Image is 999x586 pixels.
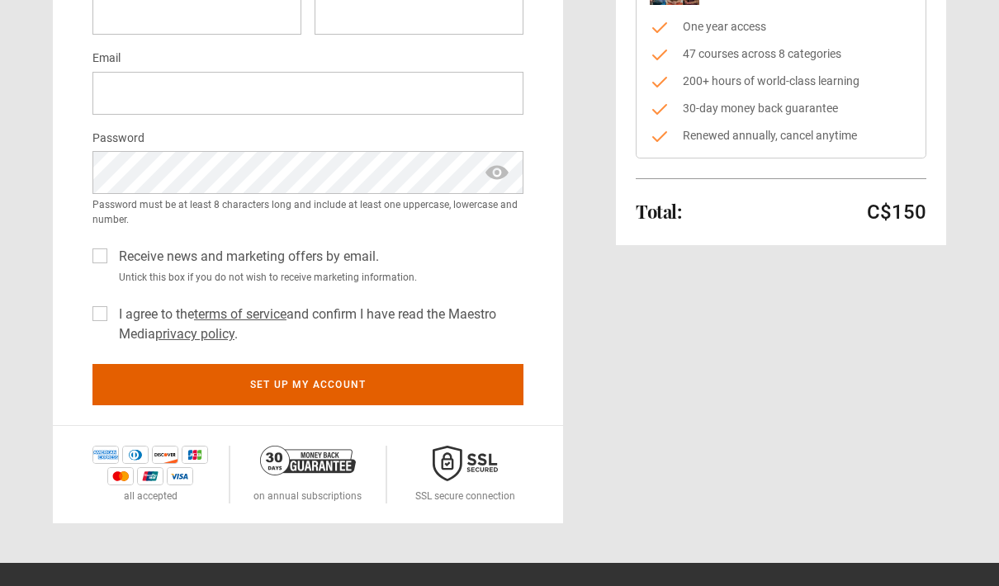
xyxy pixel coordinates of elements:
[194,306,286,322] a: terms of service
[122,446,149,464] img: diners
[650,18,912,35] li: One year access
[182,446,208,464] img: jcb
[92,446,119,464] img: amex
[484,151,510,194] span: show password
[867,199,926,225] p: C$150
[112,305,523,344] label: I agree to the and confirm I have read the Maestro Media .
[107,467,134,485] img: mastercard
[92,364,523,405] button: Set up my account
[92,49,121,69] label: Email
[636,201,681,221] h2: Total:
[415,489,515,503] p: SSL secure connection
[650,100,912,117] li: 30-day money back guarantee
[92,129,144,149] label: Password
[152,446,178,464] img: discover
[650,127,912,144] li: Renewed annually, cancel anytime
[650,73,912,90] li: 200+ hours of world-class learning
[137,467,163,485] img: unionpay
[155,326,234,342] a: privacy policy
[167,467,193,485] img: visa
[92,197,523,227] small: Password must be at least 8 characters long and include at least one uppercase, lowercase and num...
[124,489,178,503] p: all accepted
[112,270,523,285] small: Untick this box if you do not wish to receive marketing information.
[112,247,379,267] label: Receive news and marketing offers by email.
[253,489,362,503] p: on annual subscriptions
[650,45,912,63] li: 47 courses across 8 categories
[260,446,356,475] img: 30-day-money-back-guarantee-c866a5dd536ff72a469b.png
